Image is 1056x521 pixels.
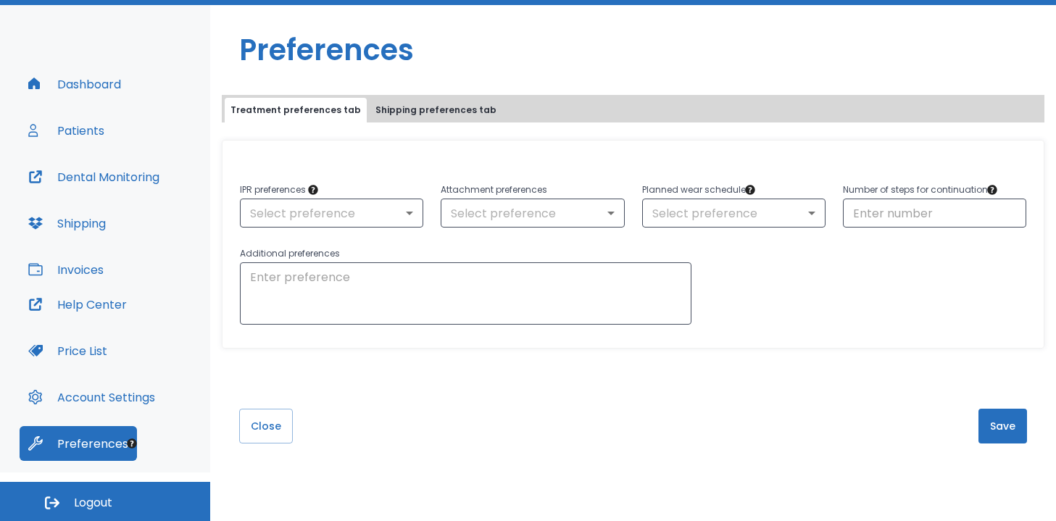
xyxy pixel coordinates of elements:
[370,98,502,122] button: Shipping preferences tab
[240,245,691,262] p: Additional preferences
[20,206,115,241] button: Shipping
[20,67,130,101] button: Dashboard
[20,159,168,194] button: Dental Monitoring
[74,495,112,511] span: Logout
[642,199,826,228] div: Select preference
[978,409,1027,443] button: Save
[986,183,999,196] div: Tooltip anchor
[240,199,423,228] div: Select preference
[20,426,137,461] button: Preferences
[240,181,423,199] p: IPR preferences
[307,183,320,196] div: Tooltip anchor
[225,98,1042,122] div: tabs
[441,199,624,228] div: Select preference
[20,333,116,368] button: Price List
[642,181,826,199] p: Planned wear schedule
[20,380,164,414] button: Account Settings
[125,437,138,450] div: Tooltip anchor
[744,183,757,196] div: Tooltip anchor
[225,98,367,122] button: Treatment preferences tab
[843,199,1026,228] input: Enter number
[20,113,113,148] button: Patients
[441,181,624,199] p: Attachment preferences
[20,287,136,322] button: Help Center
[239,409,293,443] button: Close
[20,252,112,287] button: Invoices
[239,28,1056,72] h1: Preferences
[843,181,1026,199] p: Number of steps for continuation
